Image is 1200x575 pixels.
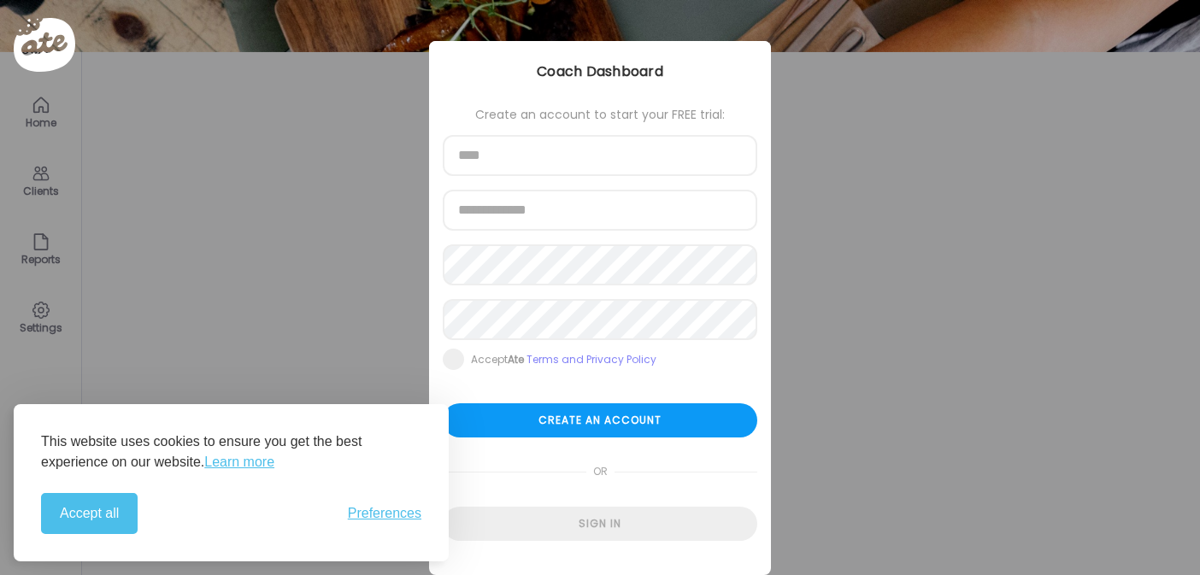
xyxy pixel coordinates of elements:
span: or [586,455,615,489]
a: Learn more [204,452,274,472]
div: Create an account to start your FREE trial: [443,108,757,121]
div: Sign in [443,507,757,541]
div: Coach Dashboard [429,62,771,82]
button: Accept all cookies [41,493,138,534]
b: Ate [508,352,524,367]
a: Terms and Privacy Policy [526,352,656,367]
div: Accept [471,353,656,367]
p: This website uses cookies to ensure you get the best experience on our website. [41,431,421,472]
span: Preferences [348,506,421,521]
button: Toggle preferences [348,506,421,521]
div: Create an account [443,403,757,437]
